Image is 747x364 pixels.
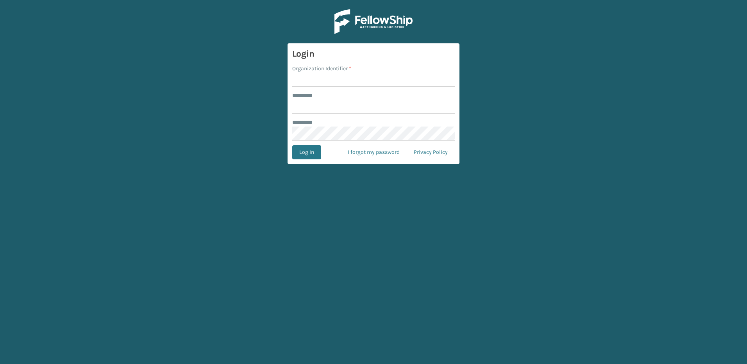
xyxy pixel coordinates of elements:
[334,9,413,34] img: Logo
[407,145,455,159] a: Privacy Policy
[292,48,455,60] h3: Login
[341,145,407,159] a: I forgot my password
[292,145,321,159] button: Log In
[292,64,351,73] label: Organization Identifier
